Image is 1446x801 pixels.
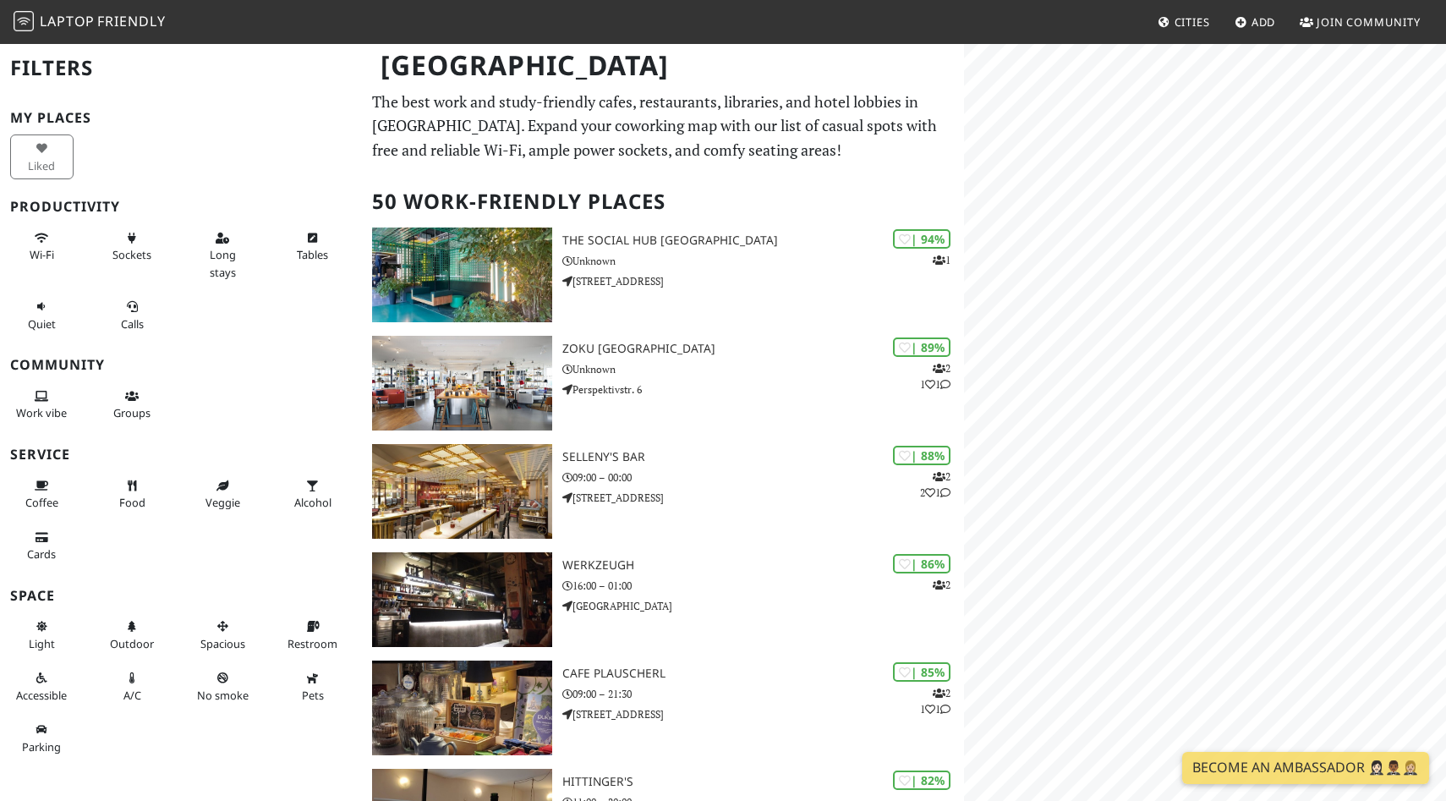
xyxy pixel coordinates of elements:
[933,577,950,593] p: 2
[10,524,74,568] button: Cards
[1252,14,1276,30] span: Add
[362,661,965,755] a: Cafe Plauscherl | 85% 211 Cafe Plauscherl 09:00 – 21:30 [STREET_ADDRESS]
[294,495,331,510] span: Alcohol
[282,664,345,709] button: Pets
[1151,7,1217,37] a: Cities
[22,739,61,754] span: Parking
[562,490,964,506] p: [STREET_ADDRESS]
[562,233,964,248] h3: The Social Hub [GEOGRAPHIC_DATA]
[362,552,965,647] a: WerkzeugH | 86% 2 WerkzeugH 16:00 – 01:00 [GEOGRAPHIC_DATA]
[562,706,964,722] p: [STREET_ADDRESS]
[1175,14,1210,30] span: Cities
[110,636,154,651] span: Outdoor area
[10,447,352,463] h3: Service
[562,273,964,289] p: [STREET_ADDRESS]
[562,342,964,356] h3: Zoku [GEOGRAPHIC_DATA]
[562,686,964,702] p: 09:00 – 21:30
[10,42,352,94] h2: Filters
[367,42,961,89] h1: [GEOGRAPHIC_DATA]
[10,357,352,373] h3: Community
[893,662,950,682] div: | 85%
[112,247,151,262] span: Power sockets
[16,405,67,420] span: People working
[101,382,164,427] button: Groups
[191,472,255,517] button: Veggie
[297,247,328,262] span: Work-friendly tables
[25,495,58,510] span: Coffee
[362,444,965,539] a: SELLENY'S Bar | 88% 221 SELLENY'S Bar 09:00 – 00:00 [STREET_ADDRESS]
[933,252,950,268] p: 1
[282,612,345,657] button: Restroom
[372,661,553,755] img: Cafe Plauscherl
[29,636,55,651] span: Natural light
[562,558,964,573] h3: WerkzeugH
[14,11,34,31] img: LaptopFriendly
[1182,752,1429,784] a: Become an Ambassador 🤵🏻‍♀️🤵🏾‍♂️🤵🏼‍♀️
[893,771,950,790] div: | 82%
[10,110,352,126] h3: My Places
[362,228,965,322] a: The Social Hub Vienna | 94% 1 The Social Hub [GEOGRAPHIC_DATA] Unknown [STREET_ADDRESS]
[101,224,164,269] button: Sockets
[123,688,141,703] span: Air conditioned
[191,664,255,709] button: No smoke
[562,381,964,398] p: Perspektivstr. 6
[562,578,964,594] p: 16:00 – 01:00
[210,247,236,279] span: Long stays
[302,688,324,703] span: Pet friendly
[197,688,249,703] span: Smoke free
[191,612,255,657] button: Spacious
[893,554,950,573] div: | 86%
[372,336,553,431] img: Zoku Vienna
[372,90,955,162] p: The best work and study-friendly cafes, restaurants, libraries, and hotel lobbies in [GEOGRAPHIC_...
[27,546,56,562] span: Credit cards
[562,450,964,464] h3: SELLENY'S Bar
[28,316,56,332] span: Quiet
[562,253,964,269] p: Unknown
[10,224,74,269] button: Wi-Fi
[372,228,553,322] img: The Social Hub Vienna
[30,247,54,262] span: Stable Wi-Fi
[288,636,337,651] span: Restroom
[562,361,964,377] p: Unknown
[893,229,950,249] div: | 94%
[200,636,245,651] span: Spacious
[10,588,352,604] h3: Space
[282,224,345,269] button: Tables
[1293,7,1427,37] a: Join Community
[113,405,151,420] span: Group tables
[372,552,553,647] img: WerkzeugH
[40,12,95,30] span: Laptop
[372,176,955,228] h2: 50 Work-Friendly Places
[14,8,166,37] a: LaptopFriendly LaptopFriendly
[101,472,164,517] button: Food
[920,685,950,717] p: 2 1 1
[1228,7,1283,37] a: Add
[10,612,74,657] button: Light
[562,775,964,789] h3: Hittinger's
[101,664,164,709] button: A/C
[16,688,67,703] span: Accessible
[282,472,345,517] button: Alcohol
[1317,14,1421,30] span: Join Community
[562,469,964,486] p: 09:00 – 00:00
[101,293,164,337] button: Calls
[10,664,74,709] button: Accessible
[10,382,74,427] button: Work vibe
[121,316,144,332] span: Video/audio calls
[119,495,145,510] span: Food
[10,716,74,760] button: Parking
[10,199,352,215] h3: Productivity
[562,598,964,614] p: [GEOGRAPHIC_DATA]
[101,612,164,657] button: Outdoor
[893,337,950,357] div: | 89%
[893,446,950,465] div: | 88%
[10,472,74,517] button: Coffee
[920,469,950,501] p: 2 2 1
[97,12,165,30] span: Friendly
[205,495,240,510] span: Veggie
[920,360,950,392] p: 2 1 1
[362,336,965,431] a: Zoku Vienna | 89% 211 Zoku [GEOGRAPHIC_DATA] Unknown Perspektivstr. 6
[372,444,553,539] img: SELLENY'S Bar
[562,667,964,681] h3: Cafe Plauscherl
[191,224,255,286] button: Long stays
